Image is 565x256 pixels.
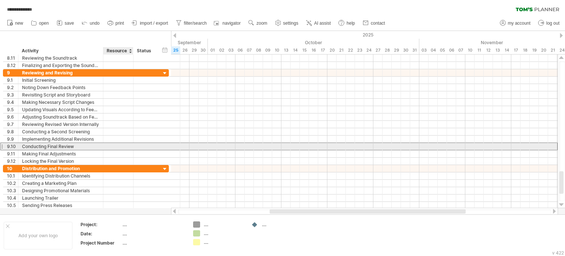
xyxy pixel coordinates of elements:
div: .... [204,230,244,236]
a: AI assist [304,18,333,28]
span: open [39,21,49,26]
div: Implementing Additional Revisions [22,136,99,143]
div: Monday, 17 November 2025 [511,46,520,54]
a: new [5,18,25,28]
div: Monday, 20 October 2025 [327,46,337,54]
div: Identifying Distribution Channels [22,172,99,179]
div: Thursday, 25 September 2025 [171,46,180,54]
div: Tuesday, 11 November 2025 [475,46,484,54]
div: Thursday, 20 November 2025 [539,46,548,54]
div: Friday, 10 October 2025 [272,46,281,54]
div: Tuesday, 14 October 2025 [291,46,300,54]
div: Thursday, 30 October 2025 [401,46,410,54]
div: Project: [81,221,121,228]
div: Tuesday, 18 November 2025 [520,46,530,54]
div: Friday, 7 November 2025 [456,46,465,54]
div: .... [122,221,184,228]
div: Wednesday, 19 November 2025 [530,46,539,54]
div: Making Necessary Script Changes [22,99,99,106]
div: Tuesday, 7 October 2025 [245,46,254,54]
div: Resource [107,47,129,55]
div: Thursday, 2 October 2025 [217,46,226,54]
div: Designing Promotional Materials [22,187,99,194]
div: Finalizing and Exporting the Soundtrack [22,62,99,69]
div: Making Final Adjustments [22,150,99,157]
a: save [55,18,76,28]
div: Thursday, 23 October 2025 [355,46,364,54]
div: Monday, 27 October 2025 [373,46,383,54]
span: settings [283,21,298,26]
div: 9.10 [7,143,18,150]
a: log out [536,18,562,28]
div: Monday, 29 September 2025 [189,46,199,54]
div: Wednesday, 22 October 2025 [346,46,355,54]
div: v 422 [552,250,564,256]
div: Reviewing the Soundtrack [22,55,99,62]
span: my account [508,21,530,26]
span: save [65,21,74,26]
span: help [347,21,355,26]
div: Noting Down Feedback Points [22,84,99,91]
div: Date: [81,231,121,237]
div: Thursday, 9 October 2025 [263,46,272,54]
div: Tuesday, 30 September 2025 [199,46,208,54]
span: AI assist [314,21,331,26]
div: Wednesday, 29 October 2025 [392,46,401,54]
div: Thursday, 13 November 2025 [493,46,502,54]
div: Updating Visuals According to Feedback [22,106,99,113]
div: 9.4 [7,99,18,106]
div: Wednesday, 8 October 2025 [254,46,263,54]
div: 10.1 [7,172,18,179]
div: Thursday, 16 October 2025 [309,46,318,54]
a: zoom [246,18,269,28]
div: 9.5 [7,106,18,113]
div: .... [122,231,184,237]
div: Friday, 3 October 2025 [226,46,235,54]
div: Friday, 14 November 2025 [502,46,511,54]
div: 10.5 [7,202,18,209]
span: new [15,21,23,26]
div: 10.3 [7,187,18,194]
div: Wednesday, 12 November 2025 [484,46,493,54]
span: import / export [140,21,168,26]
span: filter/search [184,21,207,26]
div: 8.12 [7,62,18,69]
div: 9.9 [7,136,18,143]
div: Friday, 24 October 2025 [364,46,373,54]
a: settings [273,18,301,28]
div: 9 [7,69,18,76]
span: zoom [256,21,267,26]
div: Conducting Final Review [22,143,99,150]
a: my account [498,18,533,28]
a: import / export [130,18,170,28]
div: .... [204,221,244,228]
div: Monday, 3 November 2025 [419,46,429,54]
div: Thursday, 6 November 2025 [447,46,456,54]
span: log out [546,21,559,26]
div: .... [262,221,302,228]
div: Sending Press Releases [22,202,99,209]
div: Initial Screening [22,77,99,84]
span: navigator [223,21,241,26]
a: print [106,18,126,28]
div: 9.11 [7,150,18,157]
div: Revisiting Script and Storyboard [22,91,99,98]
a: undo [80,18,102,28]
div: Monday, 10 November 2025 [465,46,475,54]
div: Friday, 17 October 2025 [318,46,327,54]
div: Friday, 31 October 2025 [410,46,419,54]
div: .... [122,240,184,246]
div: Creating a Marketing Plan [22,180,99,187]
div: Friday, 21 November 2025 [548,46,557,54]
div: .... [204,239,244,245]
div: Distribution and Promotion [22,165,99,172]
div: Conducting a Second Screening [22,128,99,135]
a: navigator [213,18,243,28]
div: Monday, 13 October 2025 [281,46,291,54]
div: Status [137,47,153,55]
div: Friday, 26 September 2025 [180,46,189,54]
div: Tuesday, 4 November 2025 [429,46,438,54]
div: Wednesday, 5 November 2025 [438,46,447,54]
a: contact [361,18,387,28]
span: contact [371,21,385,26]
